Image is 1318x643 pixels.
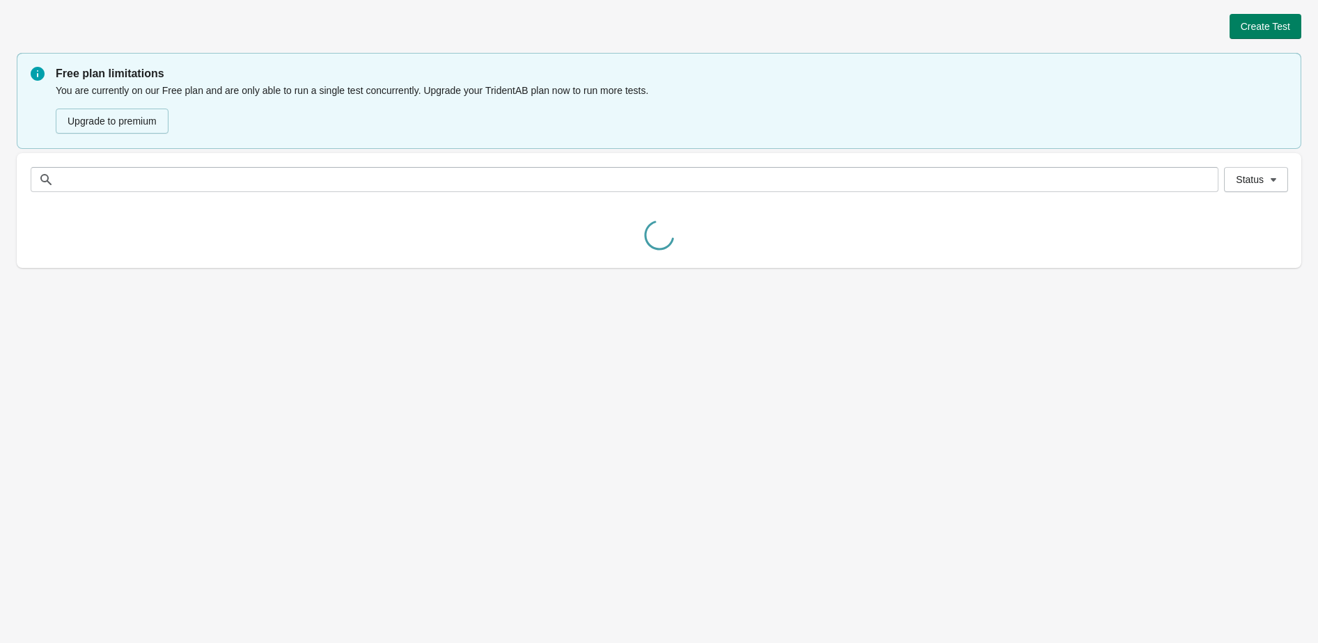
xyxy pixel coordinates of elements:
[56,65,1287,82] p: Free plan limitations
[56,82,1287,135] div: You are currently on our Free plan and are only able to run a single test concurrently. Upgrade y...
[1241,21,1290,32] span: Create Test
[1224,167,1288,192] button: Status
[56,109,168,134] button: Upgrade to premium
[1230,14,1301,39] button: Create Test
[1236,174,1264,185] span: Status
